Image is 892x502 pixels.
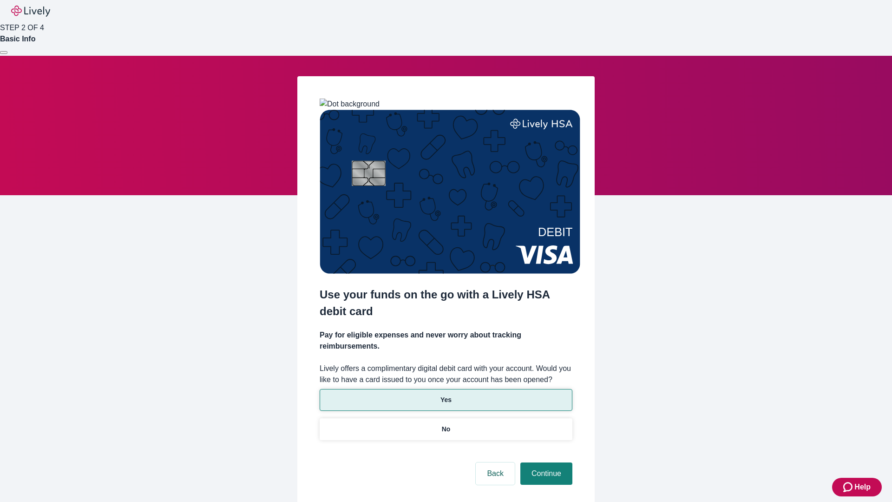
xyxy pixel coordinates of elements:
[854,482,871,493] span: Help
[442,424,451,434] p: No
[440,395,452,405] p: Yes
[320,286,572,320] h2: Use your funds on the go with a Lively HSA debit card
[320,99,380,110] img: Dot background
[832,478,882,496] button: Zendesk support iconHelp
[320,363,572,385] label: Lively offers a complimentary digital debit card with your account. Would you like to have a card...
[843,482,854,493] svg: Zendesk support icon
[320,389,572,411] button: Yes
[476,462,515,485] button: Back
[11,6,50,17] img: Lively
[520,462,572,485] button: Continue
[320,418,572,440] button: No
[320,110,580,274] img: Debit card
[320,330,572,352] h4: Pay for eligible expenses and never worry about tracking reimbursements.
